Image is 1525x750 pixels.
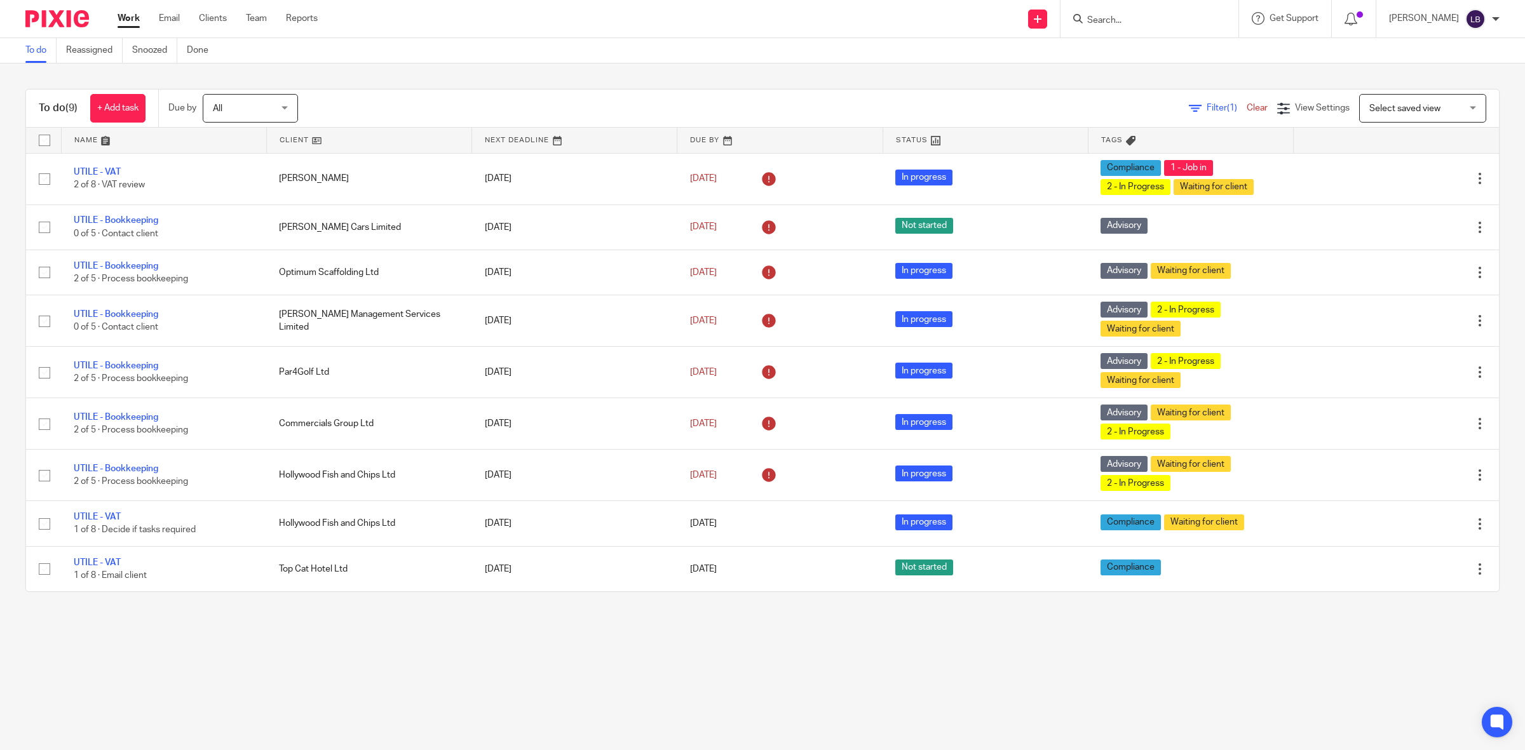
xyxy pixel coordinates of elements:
[1101,475,1170,491] span: 2 - In Progress
[472,204,677,250] td: [DATE]
[39,102,78,115] h1: To do
[168,102,196,114] p: Due by
[187,38,218,63] a: Done
[74,571,147,580] span: 1 of 8 · Email client
[213,104,222,113] span: All
[266,250,471,295] td: Optimum Scaffolding Ltd
[1101,353,1148,369] span: Advisory
[74,413,158,422] a: UTILE - Bookkeeping
[895,218,953,234] span: Not started
[74,477,188,486] span: 2 of 5 · Process bookkeeping
[246,12,267,25] a: Team
[1164,514,1244,530] span: Waiting for client
[266,295,471,347] td: [PERSON_NAME] Management Services Limited
[1151,263,1231,279] span: Waiting for client
[1174,179,1254,195] span: Waiting for client
[1164,160,1213,176] span: 1 - Job in
[1101,137,1123,144] span: Tags
[74,425,188,434] span: 2 of 5 · Process bookkeeping
[1295,104,1350,112] span: View Settings
[90,94,146,123] a: + Add task
[199,12,227,25] a: Clients
[286,12,318,25] a: Reports
[1101,218,1148,234] span: Advisory
[266,204,471,250] td: [PERSON_NAME] Cars Limited
[1101,559,1161,575] span: Compliance
[690,316,717,325] span: [DATE]
[1247,104,1268,112] a: Clear
[1465,9,1486,29] img: svg%3E
[1101,160,1161,176] span: Compliance
[1101,405,1148,420] span: Advisory
[266,347,471,398] td: Par4Golf Ltd
[74,262,158,271] a: UTILE - Bookkeeping
[895,311,952,327] span: In progress
[690,419,717,428] span: [DATE]
[266,398,471,450] td: Commercials Group Ltd
[266,501,471,546] td: Hollywood Fish and Chips Ltd
[1101,263,1148,279] span: Advisory
[74,464,158,473] a: UTILE - Bookkeeping
[472,501,677,546] td: [DATE]
[1369,104,1440,113] span: Select saved view
[690,471,717,479] span: [DATE]
[690,565,717,573] span: [DATE]
[1101,456,1148,472] span: Advisory
[1101,302,1148,318] span: Advisory
[472,398,677,450] td: [DATE]
[690,368,717,377] span: [DATE]
[1101,372,1181,388] span: Waiting for client
[1101,321,1181,337] span: Waiting for client
[690,223,717,232] span: [DATE]
[118,12,140,25] a: Work
[1086,15,1200,27] input: Search
[895,514,952,530] span: In progress
[74,168,121,177] a: UTILE - VAT
[472,295,677,347] td: [DATE]
[74,526,196,535] span: 1 of 8 · Decide if tasks required
[472,250,677,295] td: [DATE]
[74,181,145,190] span: 2 of 8 · VAT review
[66,38,123,63] a: Reassigned
[895,263,952,279] span: In progress
[74,274,188,283] span: 2 of 5 · Process bookkeeping
[25,10,89,27] img: Pixie
[1101,424,1170,439] span: 2 - In Progress
[74,310,158,319] a: UTILE - Bookkeeping
[472,153,677,204] td: [DATE]
[65,103,78,113] span: (9)
[895,363,952,378] span: In progress
[895,170,952,185] span: In progress
[472,347,677,398] td: [DATE]
[74,216,158,225] a: UTILE - Bookkeeping
[74,229,158,238] span: 0 of 5 · Contact client
[74,558,121,567] a: UTILE - VAT
[74,374,188,383] span: 2 of 5 · Process bookkeeping
[25,38,57,63] a: To do
[266,450,471,501] td: Hollywood Fish and Chips Ltd
[74,323,158,331] span: 0 of 5 · Contact client
[74,361,158,370] a: UTILE - Bookkeeping
[690,174,717,183] span: [DATE]
[159,12,180,25] a: Email
[690,519,717,528] span: [DATE]
[1101,179,1170,195] span: 2 - In Progress
[1101,514,1161,530] span: Compliance
[472,450,677,501] td: [DATE]
[690,268,717,277] span: [DATE]
[1151,353,1221,369] span: 2 - In Progress
[1151,405,1231,420] span: Waiting for client
[1207,104,1247,112] span: Filter
[1151,456,1231,472] span: Waiting for client
[1227,104,1237,112] span: (1)
[895,559,953,575] span: Not started
[1151,302,1221,318] span: 2 - In Progress
[472,546,677,591] td: [DATE]
[895,414,952,430] span: In progress
[895,465,952,481] span: In progress
[266,546,471,591] td: Top Cat Hotel Ltd
[1389,12,1459,25] p: [PERSON_NAME]
[1270,14,1318,23] span: Get Support
[266,153,471,204] td: [PERSON_NAME]
[132,38,177,63] a: Snoozed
